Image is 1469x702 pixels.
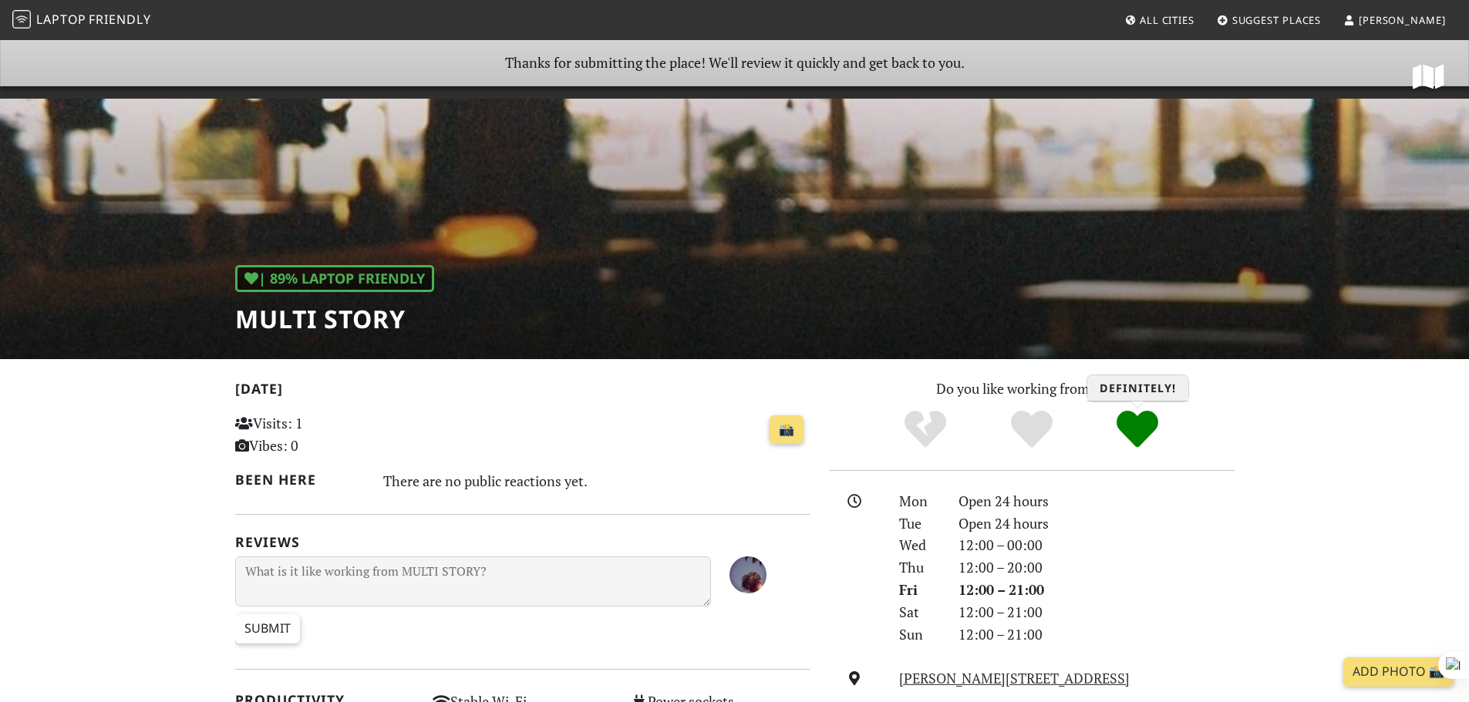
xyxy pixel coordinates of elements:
div: No [872,408,979,451]
img: LaptopFriendly [12,10,31,29]
a: All Cities [1118,6,1201,34]
div: 12:00 – 21:00 [949,601,1244,623]
h2: Been here [235,472,366,488]
div: | 89% Laptop Friendly [235,265,434,292]
div: Yes [979,408,1085,451]
div: There are no public reactions yet. [383,469,810,493]
div: Wed [890,534,948,556]
h1: MULTI STORY [235,304,434,334]
div: 12:00 – 00:00 [949,534,1244,556]
div: Sun [890,623,948,646]
a: LaptopFriendly LaptopFriendly [12,7,151,34]
span: All Cities [1140,13,1194,27]
p: Visits: 1 Vibes: 0 [235,412,415,457]
div: 12:00 – 20:00 [949,556,1244,579]
div: Fri [890,579,948,601]
a: Suggest Places [1211,6,1328,34]
h2: [DATE] [235,381,810,403]
img: 6789-dee.jpg [729,556,767,593]
div: 12:00 – 21:00 [949,623,1244,646]
a: 📸 [770,415,804,445]
span: Friendly [89,11,150,28]
div: Open 24 hours [949,512,1244,535]
div: Mon [890,490,948,512]
input: Submit [235,614,300,643]
div: Tue [890,512,948,535]
div: 12:00 – 21:00 [949,579,1244,601]
span: Suggest Places [1232,13,1322,27]
div: Thu [890,556,948,579]
span: Laptop [36,11,86,28]
div: Sat [890,601,948,623]
h2: Reviews [235,534,810,550]
div: Open 24 hours [949,490,1244,512]
p: Do you like working from here? [829,378,1235,400]
span: [PERSON_NAME] [1359,13,1446,27]
div: Definitely! [1084,408,1191,451]
a: [PERSON_NAME] [1337,6,1452,34]
h3: Definitely! [1087,375,1188,401]
a: [PERSON_NAME][STREET_ADDRESS] [899,669,1130,687]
